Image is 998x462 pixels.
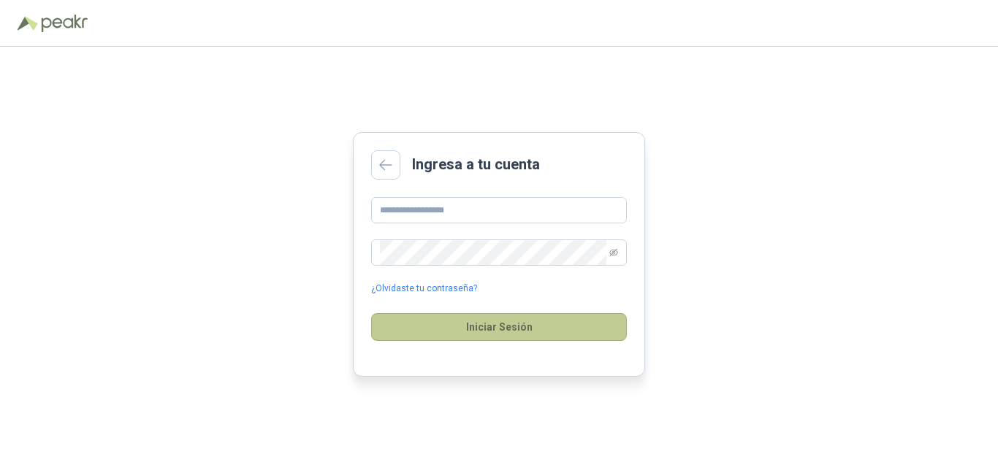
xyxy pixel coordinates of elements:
img: Peakr [41,15,88,32]
h2: Ingresa a tu cuenta [412,153,540,176]
button: Iniciar Sesión [371,313,627,341]
a: ¿Olvidaste tu contraseña? [371,282,477,296]
span: eye-invisible [609,248,618,257]
img: Logo [18,16,38,31]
